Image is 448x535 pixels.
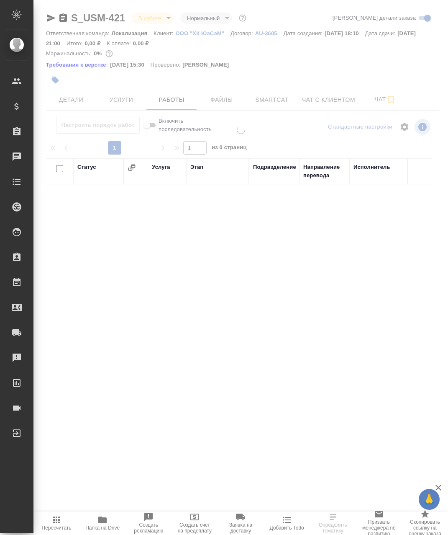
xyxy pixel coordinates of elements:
[125,512,172,535] button: Создать рекламацию
[264,512,310,535] button: Добавить Todo
[177,522,212,534] span: Создать счет на предоплату
[152,163,170,171] div: Услуга
[79,512,125,535] button: Папка на Drive
[172,512,218,535] button: Создать счет на предоплату
[77,163,96,171] div: Статус
[315,522,351,534] span: Определить тематику
[402,512,448,535] button: Скопировать ссылку на оценку заказа
[356,512,402,535] button: Призвать менеджера по развитию
[353,163,390,171] div: Исполнитель
[422,491,436,508] span: 🙏
[310,512,356,535] button: Определить тематику
[85,525,120,531] span: Папка на Drive
[269,525,304,531] span: Добавить Todo
[218,512,264,535] button: Заявка на доставку
[303,163,345,180] div: Направление перевода
[253,163,296,171] div: Подразделение
[128,163,136,172] button: Сгруппировать
[131,522,166,534] span: Создать рекламацию
[42,525,72,531] span: Пересчитать
[223,522,259,534] span: Заявка на доставку
[33,512,79,535] button: Пересчитать
[419,489,440,510] button: 🙏
[190,163,203,171] div: Этап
